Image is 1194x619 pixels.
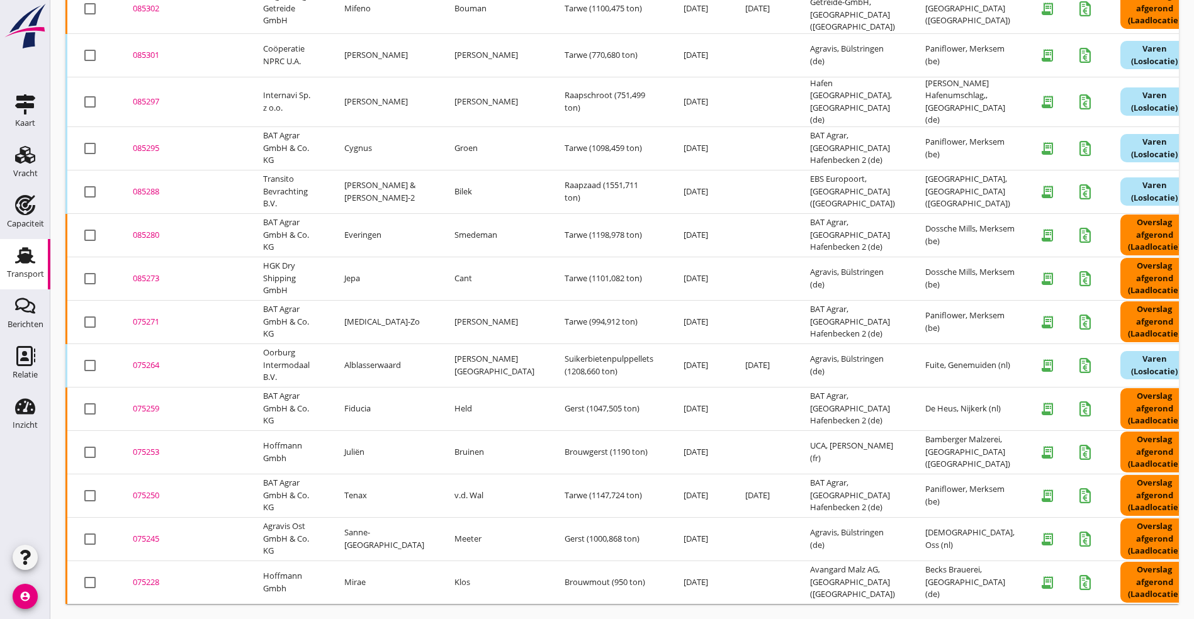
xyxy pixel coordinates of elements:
[133,576,233,589] div: 075228
[1120,475,1188,516] div: Overslag afgerond (Laadlocatie)
[910,387,1030,430] td: De Heus, Nijkerk (nl)
[13,584,38,609] i: account_circle
[910,560,1030,604] td: Becks Brauerei, [GEOGRAPHIC_DATA] (de)
[329,257,439,300] td: Jepa
[910,257,1030,300] td: Dossche Mills, Merksem (be)
[3,3,48,50] img: logo-small.a267ee39.svg
[133,142,233,155] div: 085295
[668,430,730,474] td: [DATE]
[248,213,329,257] td: BAT Agrar GmbH & Co. KG
[1120,215,1188,255] div: Overslag afgerond (Laadlocatie)
[439,474,549,517] td: v.d. Wal
[7,220,44,228] div: Capaciteit
[668,170,730,213] td: [DATE]
[1035,89,1060,114] i: receipt_long
[1120,41,1188,69] div: Varen (Loslocatie)
[795,474,910,517] td: BAT Agrar, [GEOGRAPHIC_DATA] Hafenbecken 2 (de)
[329,300,439,343] td: [MEDICAL_DATA]-Zo
[329,560,439,604] td: Mirae
[439,343,549,387] td: [PERSON_NAME][GEOGRAPHIC_DATA]
[1120,134,1188,162] div: Varen (Loslocatie)
[439,126,549,170] td: Groen
[248,126,329,170] td: BAT Agrar GmbH & Co. KG
[439,213,549,257] td: Smedeman
[549,33,668,77] td: Tarwe (770,680 ton)
[133,49,233,62] div: 085301
[549,213,668,257] td: Tarwe (1198,978 ton)
[668,343,730,387] td: [DATE]
[133,3,233,15] div: 085302
[8,320,43,328] div: Berichten
[795,300,910,343] td: BAT Agrar, [GEOGRAPHIC_DATA] Hafenbecken 2 (de)
[1035,396,1060,421] i: receipt_long
[439,300,549,343] td: [PERSON_NAME]
[1035,43,1060,68] i: receipt_long
[329,387,439,430] td: Fiducia
[1120,258,1188,299] div: Overslag afgerond (Laadlocatie)
[795,33,910,77] td: Agravis, Bülstringen (de)
[795,430,910,474] td: UCA, [PERSON_NAME] (fr)
[1035,527,1060,552] i: receipt_long
[910,474,1030,517] td: Paniflower, Merksem (be)
[1035,570,1060,595] i: receipt_long
[795,170,910,213] td: EBS Europoort, [GEOGRAPHIC_DATA] ([GEOGRAPHIC_DATA])
[1035,136,1060,161] i: receipt_long
[549,170,668,213] td: Raapzaad (1551,711 ton)
[549,257,668,300] td: Tarwe (1101,082 ton)
[439,387,549,430] td: Held
[795,257,910,300] td: Agravis, Bülstringen (de)
[133,446,233,459] div: 075253
[668,33,730,77] td: [DATE]
[549,77,668,126] td: Raapschroot (751,499 ton)
[7,270,44,278] div: Transport
[910,33,1030,77] td: Paniflower, Merksem (be)
[910,430,1030,474] td: Bamberger Malzerei, [GEOGRAPHIC_DATA] ([GEOGRAPHIC_DATA])
[668,387,730,430] td: [DATE]
[910,517,1030,560] td: [DEMOGRAPHIC_DATA], Oss (nl)
[439,430,549,474] td: Bruinen
[329,126,439,170] td: Cygnus
[329,33,439,77] td: [PERSON_NAME]
[329,430,439,474] td: Juliën
[13,371,38,379] div: Relatie
[549,560,668,604] td: Brouwmout (950 ton)
[668,213,730,257] td: [DATE]
[329,213,439,257] td: Everingen
[329,517,439,560] td: Sanne-[GEOGRAPHIC_DATA]
[730,474,795,517] td: [DATE]
[133,533,233,545] div: 075245
[668,560,730,604] td: [DATE]
[248,343,329,387] td: Oorburg Intermodaal B.V.
[668,257,730,300] td: [DATE]
[1035,440,1060,465] i: receipt_long
[668,126,730,170] td: [DATE]
[910,77,1030,126] td: [PERSON_NAME] Hafenumschlag,, [GEOGRAPHIC_DATA] (de)
[549,300,668,343] td: Tarwe (994,912 ton)
[248,257,329,300] td: HGK Dry Shipping GmbH
[248,517,329,560] td: Agravis Ost GmbH & Co. KG
[439,560,549,604] td: Klos
[248,430,329,474] td: Hoffmann Gmbh
[549,126,668,170] td: Tarwe (1098,459 ton)
[1035,353,1060,378] i: receipt_long
[248,33,329,77] td: Coöperatie NPRC U.A.
[133,272,233,285] div: 085273
[795,213,910,257] td: BAT Agrar, [GEOGRAPHIC_DATA] Hafenbecken 2 (de)
[1120,562,1188,603] div: Overslag afgerond (Laadlocatie)
[133,316,233,328] div: 075271
[795,343,910,387] td: Agravis, Bülstringen (de)
[910,343,1030,387] td: Fuite, Genemuiden (nl)
[13,169,38,177] div: Vracht
[439,257,549,300] td: Cant
[1035,179,1060,204] i: receipt_long
[133,229,233,242] div: 085280
[1120,351,1188,379] div: Varen (Loslocatie)
[133,403,233,415] div: 075259
[1035,223,1060,248] i: receipt_long
[668,77,730,126] td: [DATE]
[248,560,329,604] td: Hoffmann Gmbh
[549,343,668,387] td: Suikerbietenpulppellets (1208,660 ton)
[1120,301,1188,342] div: Overslag afgerond (Laadlocatie)
[795,126,910,170] td: BAT Agrar, [GEOGRAPHIC_DATA] Hafenbecken 2 (de)
[133,186,233,198] div: 085288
